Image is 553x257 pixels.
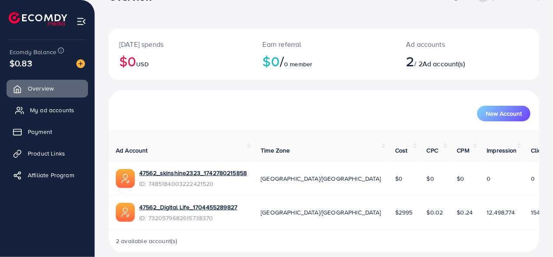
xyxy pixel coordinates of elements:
a: Overview [7,80,88,97]
span: Ad account(s) [422,59,465,68]
a: Product Links [7,145,88,162]
span: $0.24 [457,208,473,217]
span: 154,169 [531,208,550,217]
span: 0 [487,174,491,183]
h2: $0 [263,53,386,69]
span: / [280,51,284,71]
span: Cost [395,146,408,155]
img: menu [76,16,86,26]
span: $0.02 [427,208,443,217]
p: Ad accounts [406,39,493,49]
span: Payment [28,127,52,136]
span: $0 [427,174,434,183]
span: New Account [486,111,522,117]
p: [DATE] spends [119,39,242,49]
a: Affiliate Program [7,166,88,184]
img: ic-ads-acc.e4c84228.svg [116,169,135,188]
a: My ad accounts [7,101,88,119]
span: $0.83 [10,57,32,69]
span: Overview [28,84,54,93]
span: 0 [531,174,535,183]
img: logo [9,12,67,26]
p: Earn referral [263,39,386,49]
a: 47562_skinshine2323_1742780215858 [139,169,247,177]
img: image [76,59,85,68]
span: Product Links [28,149,65,158]
span: 0 member [284,60,312,68]
span: 2 available account(s) [116,237,178,245]
span: 2 [406,51,414,71]
span: Ad Account [116,146,148,155]
a: Payment [7,123,88,140]
span: My ad accounts [30,106,74,114]
iframe: Chat [516,218,546,250]
span: $0 [457,174,465,183]
span: USD [136,60,148,68]
button: New Account [477,106,530,121]
span: Ecomdy Balance [10,48,56,56]
span: CPC [427,146,438,155]
span: Clicks [531,146,547,155]
h2: / 2 [406,53,493,69]
h2: $0 [119,53,242,69]
span: [GEOGRAPHIC_DATA]/[GEOGRAPHIC_DATA] [261,208,381,217]
span: $2995 [395,208,413,217]
span: [GEOGRAPHIC_DATA]/[GEOGRAPHIC_DATA] [261,174,381,183]
span: $0 [395,174,402,183]
a: 47562_Digital Life_1704455289827 [139,203,237,211]
span: 12,498,774 [487,208,515,217]
span: ID: 7320579682615738370 [139,214,237,222]
span: ID: 7485184003222421520 [139,179,247,188]
span: Time Zone [261,146,290,155]
span: Affiliate Program [28,171,74,179]
img: ic-ads-acc.e4c84228.svg [116,203,135,222]
span: Impression [487,146,517,155]
span: CPM [457,146,469,155]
